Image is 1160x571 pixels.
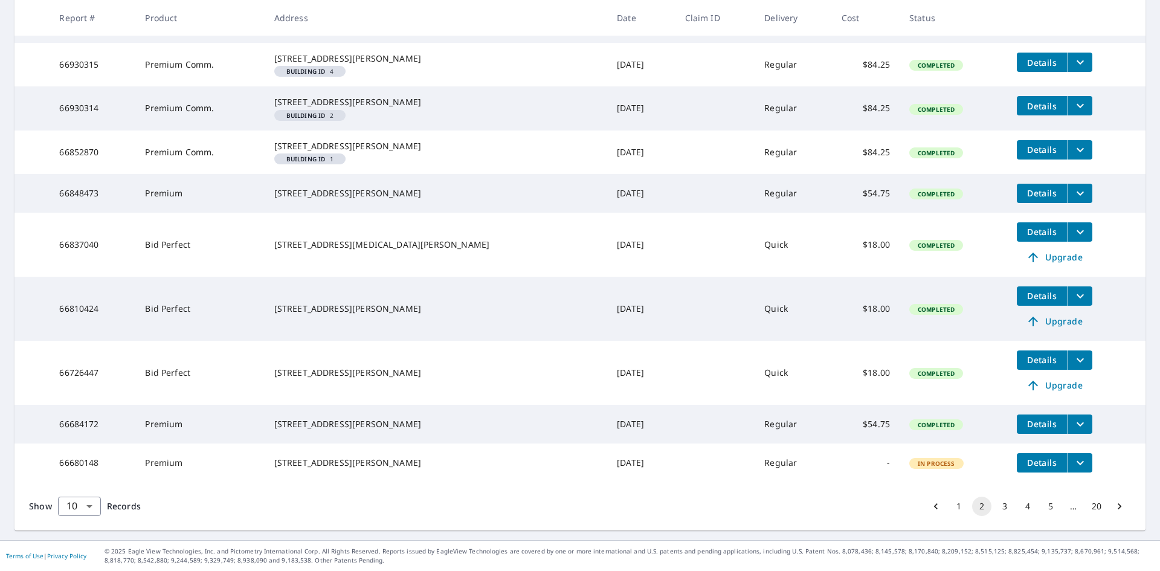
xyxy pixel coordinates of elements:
[50,43,135,86] td: 66930315
[607,86,675,130] td: [DATE]
[135,405,264,444] td: Premium
[274,187,598,199] div: [STREET_ADDRESS][PERSON_NAME]
[1017,286,1068,306] button: detailsBtn-66810424
[607,444,675,482] td: [DATE]
[274,303,598,315] div: [STREET_ADDRESS][PERSON_NAME]
[832,174,900,213] td: $54.75
[607,405,675,444] td: [DATE]
[50,213,135,277] td: 66837040
[279,112,341,118] span: 2
[135,277,264,341] td: Bid Perfect
[910,61,962,69] span: Completed
[755,277,831,341] td: Quick
[1024,187,1060,199] span: Details
[58,497,101,516] div: Show 10 records
[910,105,962,114] span: Completed
[755,405,831,444] td: Regular
[1064,500,1083,512] div: …
[274,457,598,469] div: [STREET_ADDRESS][PERSON_NAME]
[1068,453,1092,473] button: filesDropdownBtn-66680148
[910,369,962,378] span: Completed
[279,156,341,162] span: 1
[286,112,326,118] em: Building ID
[1068,350,1092,370] button: filesDropdownBtn-66726447
[755,174,831,213] td: Regular
[924,497,1131,516] nav: pagination navigation
[274,53,598,65] div: [STREET_ADDRESS][PERSON_NAME]
[1024,314,1085,329] span: Upgrade
[279,68,341,74] span: 4
[1068,53,1092,72] button: filesDropdownBtn-66930315
[1068,184,1092,203] button: filesDropdownBtn-66848473
[135,213,264,277] td: Bid Perfect
[910,305,962,314] span: Completed
[1024,457,1060,468] span: Details
[6,552,86,560] p: |
[755,213,831,277] td: Quick
[832,341,900,405] td: $18.00
[135,86,264,130] td: Premium Comm.
[1017,53,1068,72] button: detailsBtn-66930315
[50,277,135,341] td: 66810424
[755,444,831,482] td: Regular
[1068,415,1092,434] button: filesDropdownBtn-66684172
[1024,57,1060,68] span: Details
[832,86,900,130] td: $84.25
[910,190,962,198] span: Completed
[755,341,831,405] td: Quick
[949,497,968,516] button: Go to page 1
[1024,144,1060,155] span: Details
[1018,497,1037,516] button: Go to page 4
[135,131,264,174] td: Premium Comm.
[274,367,598,379] div: [STREET_ADDRESS][PERSON_NAME]
[1024,100,1060,112] span: Details
[105,547,1154,565] p: © 2025 Eagle View Technologies, Inc. and Pictometry International Corp. All Rights Reserved. Repo...
[274,418,598,430] div: [STREET_ADDRESS][PERSON_NAME]
[607,43,675,86] td: [DATE]
[832,43,900,86] td: $84.25
[1017,222,1068,242] button: detailsBtn-66837040
[832,405,900,444] td: $54.75
[286,68,326,74] em: Building ID
[1017,140,1068,160] button: detailsBtn-66852870
[607,174,675,213] td: [DATE]
[1017,350,1068,370] button: detailsBtn-66726447
[1017,453,1068,473] button: detailsBtn-66680148
[1024,378,1085,393] span: Upgrade
[1024,290,1060,302] span: Details
[1017,415,1068,434] button: detailsBtn-66684172
[274,239,598,251] div: [STREET_ADDRESS][MEDICAL_DATA][PERSON_NAME]
[50,341,135,405] td: 66726447
[274,96,598,108] div: [STREET_ADDRESS][PERSON_NAME]
[832,444,900,482] td: -
[995,497,1014,516] button: Go to page 3
[607,131,675,174] td: [DATE]
[1024,418,1060,430] span: Details
[755,131,831,174] td: Regular
[607,213,675,277] td: [DATE]
[135,174,264,213] td: Premium
[50,444,135,482] td: 66680148
[832,277,900,341] td: $18.00
[1087,497,1106,516] button: Go to page 20
[1017,376,1092,395] a: Upgrade
[1041,497,1060,516] button: Go to page 5
[6,552,43,560] a: Terms of Use
[107,500,141,512] span: Records
[832,131,900,174] td: $84.25
[1068,222,1092,242] button: filesDropdownBtn-66837040
[1068,140,1092,160] button: filesDropdownBtn-66852870
[755,43,831,86] td: Regular
[58,489,101,523] div: 10
[926,497,946,516] button: Go to previous page
[286,156,326,162] em: Building ID
[1024,226,1060,237] span: Details
[135,341,264,405] td: Bid Perfect
[607,341,675,405] td: [DATE]
[910,459,962,468] span: In Process
[1017,96,1068,115] button: detailsBtn-66930314
[910,149,962,157] span: Completed
[1017,312,1092,331] a: Upgrade
[1068,286,1092,306] button: filesDropdownBtn-66810424
[1024,250,1085,265] span: Upgrade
